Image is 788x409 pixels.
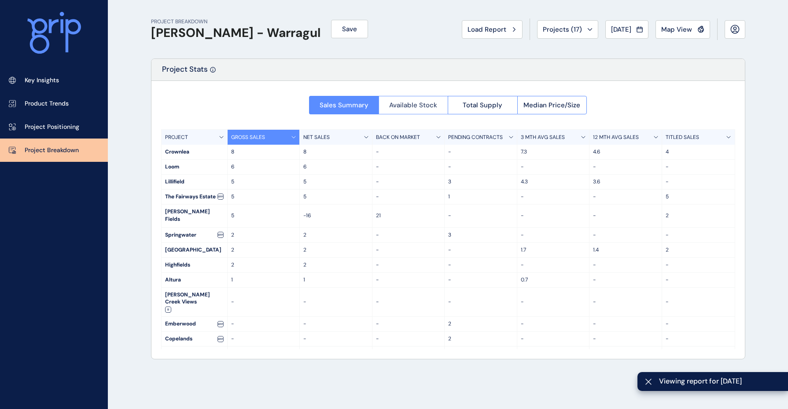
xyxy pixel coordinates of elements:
[666,178,731,186] p: -
[448,96,517,114] button: Total Supply
[593,163,658,171] p: -
[448,246,513,254] p: -
[303,148,368,156] p: 8
[659,376,781,386] span: Viewing report for [DATE]
[309,96,379,114] button: Sales Summary
[231,178,296,186] p: 5
[521,212,586,219] p: -
[303,276,368,284] p: 1
[162,317,227,331] div: Emberwood
[593,335,658,343] p: -
[605,20,648,39] button: [DATE]
[448,335,513,343] p: 2
[231,320,296,328] p: -
[593,261,658,269] p: -
[231,134,265,141] p: GROSS SALES
[537,20,598,39] button: Projects (17)
[231,246,296,254] p: 2
[666,148,731,156] p: 4
[165,134,188,141] p: PROJECT
[448,320,513,328] p: 2
[593,231,658,239] p: -
[231,231,296,239] p: 2
[666,261,731,269] p: -
[666,193,731,201] p: 5
[231,335,296,343] p: -
[666,134,699,141] p: TITLED SALES
[376,320,441,328] p: -
[303,231,368,239] p: 2
[521,178,586,186] p: 4.3
[376,134,420,141] p: BACK ON MARKET
[666,231,731,239] p: -
[448,134,503,141] p: PENDING CONTRACTS
[521,193,586,201] p: -
[593,148,658,156] p: 4.6
[162,243,227,257] div: [GEOGRAPHIC_DATA]
[521,163,586,171] p: -
[462,20,523,39] button: Load Report
[666,276,731,284] p: -
[521,246,586,254] p: 1.7
[162,145,227,159] div: Crownlea
[303,178,368,186] p: 5
[303,246,368,254] p: 2
[448,298,513,306] p: -
[448,163,513,171] p: -
[303,335,368,343] p: -
[448,178,513,186] p: 3
[521,231,586,239] p: -
[303,163,368,171] p: 6
[162,228,227,242] div: Springwater
[376,163,441,171] p: -
[25,99,69,108] p: Product Trends
[303,193,368,201] p: 5
[231,193,296,201] p: 5
[25,76,59,85] p: Key Insights
[521,335,586,343] p: -
[162,332,227,346] div: Copelands
[379,96,448,114] button: Available Stock
[162,347,227,361] div: Timbertop Estate
[376,193,441,201] p: -
[376,231,441,239] p: -
[303,320,368,328] p: -
[376,212,441,219] p: 21
[231,298,296,306] p: -
[655,20,710,39] button: Map View
[521,261,586,269] p: -
[463,101,502,110] span: Total Supply
[331,20,368,38] button: Save
[376,276,441,284] p: -
[231,276,296,284] p: 1
[162,273,227,287] div: Altura
[666,335,731,343] p: -
[376,298,441,306] p: -
[448,261,513,269] p: -
[666,163,731,171] p: -
[593,246,658,254] p: 1.4
[593,178,658,186] p: 3.6
[661,25,692,34] span: Map View
[448,276,513,284] p: -
[231,212,296,219] p: 5
[521,320,586,328] p: -
[517,96,587,114] button: Median Price/Size
[593,276,658,284] p: -
[521,134,565,141] p: 3 MTH AVG SALES
[593,134,639,141] p: 12 MTH AVG SALES
[666,320,731,328] p: -
[521,148,586,156] p: 7.3
[593,193,658,201] p: -
[376,335,441,343] p: -
[320,101,368,110] span: Sales Summary
[376,148,441,156] p: -
[666,246,731,254] p: 2
[231,148,296,156] p: 8
[523,101,580,110] span: Median Price/Size
[231,163,296,171] p: 6
[162,204,227,227] div: [PERSON_NAME] Fields
[468,25,506,34] span: Load Report
[448,212,513,219] p: -
[521,276,586,284] p: 0.7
